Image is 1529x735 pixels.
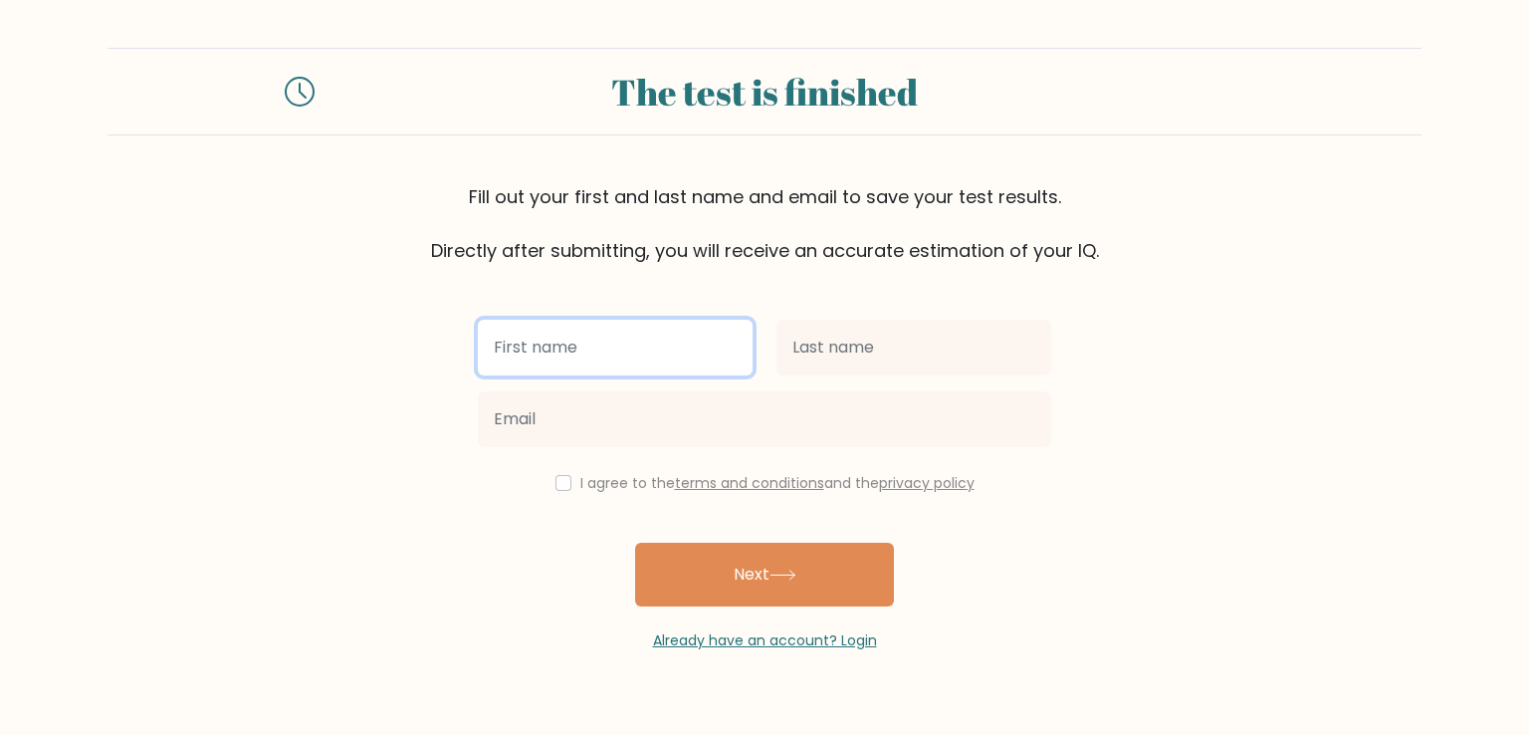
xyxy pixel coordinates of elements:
div: The test is finished [338,65,1191,119]
input: Last name [776,320,1051,375]
button: Next [635,543,894,607]
a: terms and conditions [675,473,824,493]
a: privacy policy [879,473,975,493]
label: I agree to the and the [580,473,975,493]
input: First name [478,320,753,375]
div: Fill out your first and last name and email to save your test results. Directly after submitting,... [108,183,1421,264]
input: Email [478,391,1051,447]
a: Already have an account? Login [653,630,877,650]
